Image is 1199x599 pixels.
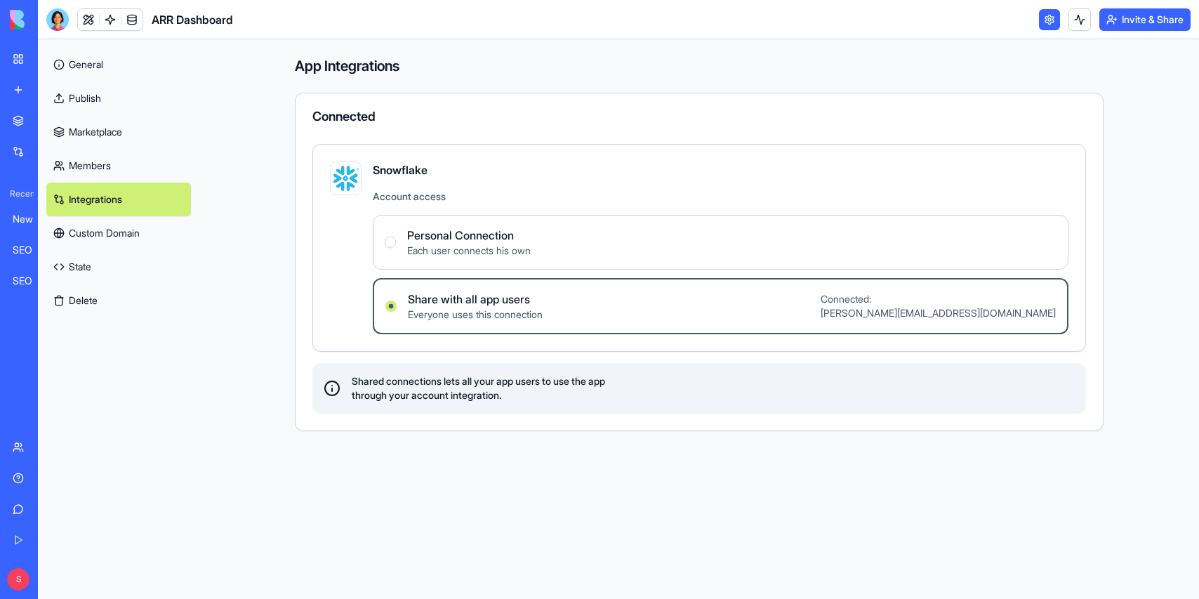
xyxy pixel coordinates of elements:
button: Share with all app usersEveryone uses this connectionConnected:[PERSON_NAME][EMAIL_ADDRESS][DOMAI... [385,301,397,312]
a: Members [46,149,191,183]
a: Custom Domain [46,216,191,250]
a: SEO Keyword Research Pro [4,236,60,264]
a: State [46,250,191,284]
span: Each user connects his own [407,244,531,258]
img: snowflake [333,166,359,191]
div: SEO Keyword Research Pro [13,274,52,288]
a: Integrations [46,183,191,216]
a: General [46,48,191,81]
div: New App [13,212,52,226]
h4: App Integrations [295,56,1104,76]
span: Shared connections lets all your app users to use the app through your account integration. [352,374,605,402]
span: Connected: [PERSON_NAME][EMAIL_ADDRESS][DOMAIN_NAME] [821,292,1056,320]
span: Everyone uses this connection [408,308,543,322]
button: Delete [46,284,191,317]
button: Personal ConnectionEach user connects his own [385,237,396,248]
span: Account access [373,190,1068,204]
span: ARR Dashboard [152,11,233,28]
span: Personal Connection [407,227,531,244]
div: SEO Keyword Research Pro [13,243,52,257]
a: Marketplace [46,115,191,149]
span: Share with all app users [408,291,543,308]
img: logo [10,10,97,29]
div: Connected [312,110,1086,123]
button: Invite & Share [1099,8,1191,31]
a: New App [4,205,60,233]
span: Recent [4,188,34,199]
span: Snowflake [373,162,1068,178]
span: S [7,568,29,591]
a: SEO Keyword Research Pro [4,267,60,295]
a: Publish [46,81,191,115]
